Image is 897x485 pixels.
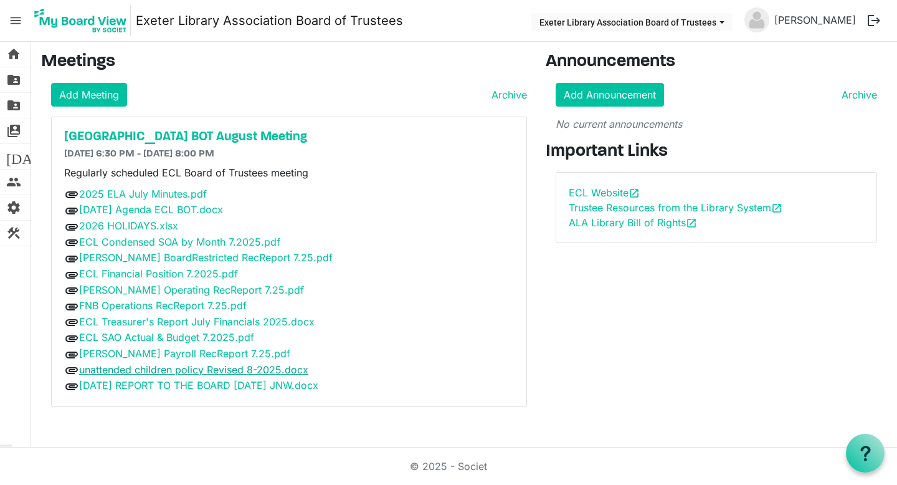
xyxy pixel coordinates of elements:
[79,267,238,280] a: ECL Financial Position 7.2025.pdf
[556,117,877,132] p: No current announcements
[837,87,877,102] a: Archive
[79,284,304,296] a: [PERSON_NAME] Operating RecReport 7.25.pdf
[410,460,487,473] a: © 2025 - Societ
[569,186,640,199] a: ECL Websiteopen_in_new
[64,130,514,145] a: [GEOGRAPHIC_DATA] BOT August Meeting
[31,5,136,36] a: My Board View Logo
[31,5,131,36] img: My Board View Logo
[6,118,21,143] span: switch_account
[79,188,207,200] a: 2025 ELA July Minutes.pdf
[771,203,782,214] span: open_in_new
[79,331,254,343] a: ECL SAO Actual & Budget 7.2025.pdf
[64,363,79,378] span: attachment
[79,379,318,391] a: [DATE] REPORT TO THE BOARD [DATE] JNW.docx
[79,251,333,264] a: [PERSON_NAME] BoardRestricted RecReport 7.25.pdf
[64,331,79,346] span: attachment
[64,299,79,314] span: attachment
[64,203,79,218] span: attachment
[6,93,21,118] span: folder_shared
[41,52,527,73] h3: Meetings
[6,144,54,169] span: [DATE]
[64,267,79,282] span: attachment
[556,83,664,107] a: Add Announcement
[64,251,79,266] span: attachment
[64,187,79,202] span: attachment
[64,219,79,234] span: attachment
[136,8,403,33] a: Exeter Library Association Board of Trustees
[6,195,21,220] span: settings
[861,7,887,34] button: logout
[546,142,887,163] h3: Important Links
[64,347,79,362] span: attachment
[686,218,697,229] span: open_in_new
[51,83,127,107] a: Add Meeting
[79,203,223,216] a: [DATE] Agenda ECL BOT.docx
[546,52,887,73] h3: Announcements
[569,216,697,229] a: ALA Library Bill of Rightsopen_in_new
[6,221,21,246] span: construction
[486,87,527,102] a: Archive
[744,7,769,32] img: no-profile-picture.svg
[79,347,290,360] a: [PERSON_NAME] Payroll RecReport 7.25.pdf
[6,67,21,92] span: folder_shared
[64,235,79,250] span: attachment
[629,188,640,199] span: open_in_new
[79,219,178,232] a: 2026 HOLIDAYS.xlsx
[569,201,782,214] a: Trustee Resources from the Library Systemopen_in_new
[79,236,280,248] a: ECL Condensed SOA by Month 7.2025.pdf
[4,9,27,32] span: menu
[64,148,514,160] h6: [DATE] 6:30 PM - [DATE] 8:00 PM
[6,42,21,67] span: home
[79,363,308,376] a: unattended children policy Revised 8-2025.docx
[64,379,79,394] span: attachment
[64,283,79,298] span: attachment
[79,299,247,312] a: FNB Operations RecReport 7.25.pdf
[64,165,514,180] p: Regularly scheduled ECL Board of Trustees meeting
[79,315,315,328] a: ECL Treasurer's Report July Financials 2025.docx
[6,170,21,194] span: people
[531,13,733,31] button: Exeter Library Association Board of Trustees dropdownbutton
[769,7,861,32] a: [PERSON_NAME]
[64,315,79,330] span: attachment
